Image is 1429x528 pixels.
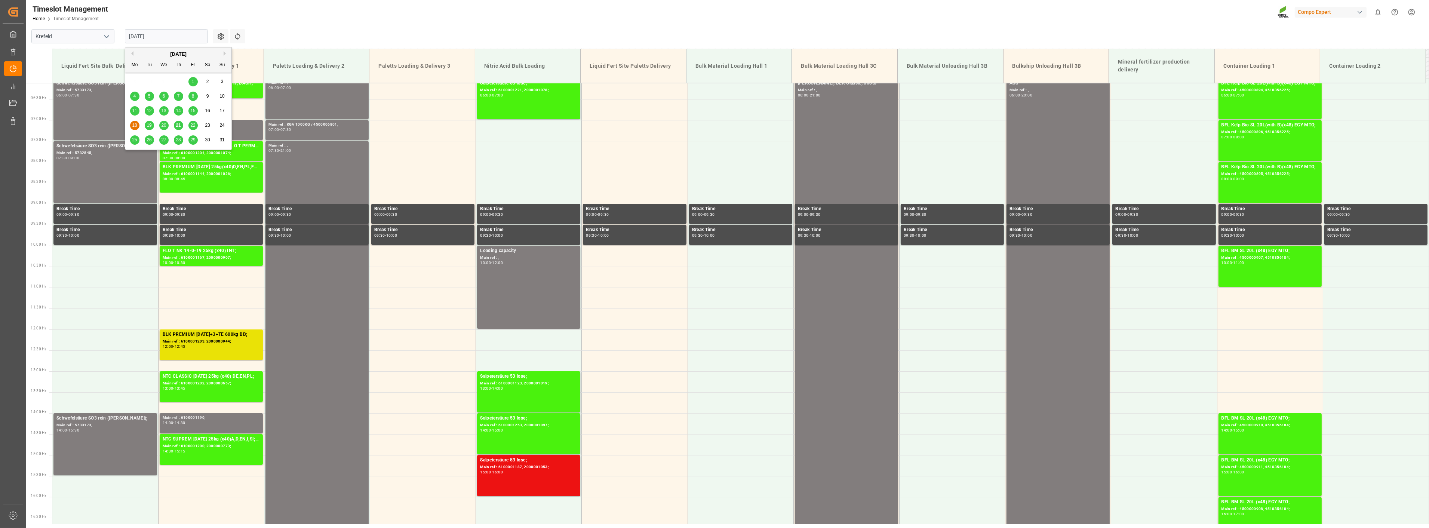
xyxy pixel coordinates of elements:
[480,387,491,390] div: 13:00
[31,96,46,100] span: 06:30 Hr
[31,347,46,351] span: 12:30 Hr
[148,93,151,99] span: 5
[159,121,169,130] div: Choose Wednesday, August 20th, 2025
[145,121,154,130] div: Choose Tuesday, August 19th, 2025
[218,121,227,130] div: Choose Sunday, August 24th, 2025
[1009,226,1107,234] div: Break Time
[31,138,46,142] span: 07:30 Hr
[1127,213,1138,216] div: 09:30
[174,106,183,116] div: Choose Thursday, August 14th, 2025
[1327,205,1425,213] div: Break Time
[491,93,492,97] div: -
[147,137,151,142] span: 26
[174,92,183,101] div: Choose Thursday, August 7th, 2025
[798,226,895,234] div: Break Time
[130,61,139,70] div: Mo
[492,387,503,390] div: 14:00
[163,150,260,156] div: Main ref : 6100001204, 2000001074;
[176,137,181,142] span: 28
[375,59,469,73] div: Paletts Loading & Delivery 3
[221,79,224,84] span: 3
[203,77,212,86] div: Choose Saturday, August 2nd, 2025
[1009,234,1020,237] div: 09:30
[173,387,174,390] div: -
[1221,129,1319,135] div: Main ref : 4500000896, 4510356225;
[280,234,291,237] div: 10:00
[1338,234,1339,237] div: -
[218,92,227,101] div: Choose Sunday, August 10th, 2025
[218,135,227,145] div: Choose Sunday, August 31st, 2025
[280,86,291,89] div: 07:00
[67,93,68,97] div: -
[692,213,703,216] div: 09:00
[492,261,503,264] div: 12:00
[163,93,165,99] span: 6
[480,373,577,380] div: Salpetersäure 53 lose;
[56,205,154,213] div: Break Time
[31,179,46,184] span: 08:30 Hr
[145,92,154,101] div: Choose Tuesday, August 5th, 2025
[173,345,174,348] div: -
[190,123,195,128] span: 22
[1233,93,1244,97] div: 07:00
[374,226,471,234] div: Break Time
[1115,55,1208,77] div: Mineral fertilizer production delivery
[1221,213,1232,216] div: 09:00
[145,135,154,145] div: Choose Tuesday, August 26th, 2025
[68,234,79,237] div: 10:00
[159,135,169,145] div: Choose Wednesday, August 27th, 2025
[1221,122,1319,129] div: BFL Kelp Bio SL 20L(with B)(x48) EGY MTO;
[1221,171,1319,177] div: Main ref : 4500000895, 4510356225;
[163,213,173,216] div: 09:00
[1233,213,1244,216] div: 09:30
[1326,59,1420,73] div: Container Loading 2
[1233,135,1244,139] div: 08:00
[159,61,169,70] div: We
[173,213,174,216] div: -
[130,92,139,101] div: Choose Monday, August 4th, 2025
[161,123,166,128] span: 20
[586,226,683,234] div: Break Time
[31,242,46,246] span: 10:00 Hr
[598,213,609,216] div: 09:30
[280,213,291,216] div: 09:30
[67,234,68,237] div: -
[203,135,212,145] div: Choose Saturday, August 30th, 2025
[798,59,891,73] div: Bulk Material Loading Hall 3C
[173,234,174,237] div: -
[904,234,915,237] div: 09:30
[1327,234,1338,237] div: 09:30
[586,234,597,237] div: 09:30
[1115,213,1126,216] div: 09:00
[798,93,809,97] div: 06:00
[1278,6,1290,19] img: Screenshot%202023-09-29%20at%2010.02.21.png_1712312052.png
[480,261,491,264] div: 10:00
[279,128,280,131] div: -
[147,108,151,113] span: 12
[809,234,810,237] div: -
[56,142,154,150] div: Schwefelsäure SO3 rein ([PERSON_NAME]);Schwefelsäure SO3 rein (HG-Standard);
[147,123,151,128] span: 19
[480,213,491,216] div: 09:00
[268,86,279,89] div: 06:00
[1009,87,1107,93] div: Main ref : ,
[129,51,133,56] button: Previous Month
[173,177,174,181] div: -
[703,234,704,237] div: -
[159,106,169,116] div: Choose Wednesday, August 13th, 2025
[1020,93,1021,97] div: -
[56,150,154,156] div: Main ref : 5732545,
[58,59,152,73] div: Liquid Fert Site Bulk Delivery
[175,213,185,216] div: 09:30
[1221,163,1319,171] div: BFL Kelp Bio SL 20L(with B)(x48) EGY MTO;
[145,61,154,70] div: Tu
[1295,5,1370,19] button: Compo Expert
[268,234,279,237] div: 09:30
[1021,234,1032,237] div: 10:00
[904,59,997,73] div: Bulk Material Unloading Hall 3B
[1221,234,1232,237] div: 09:30
[56,234,67,237] div: 09:30
[810,93,821,97] div: 21:00
[374,205,471,213] div: Break Time
[798,234,809,237] div: 09:30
